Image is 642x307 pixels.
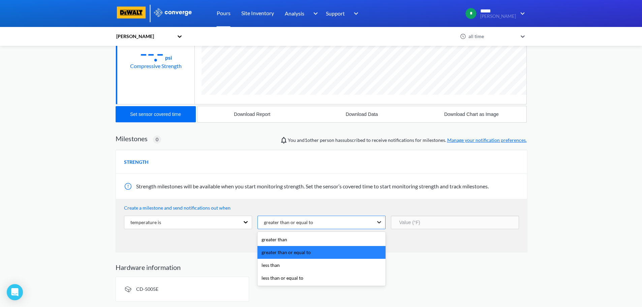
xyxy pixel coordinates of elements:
img: notifications-icon.svg [280,136,288,144]
button: Set sensor covered time [116,106,196,122]
div: greater than or equal to [258,219,313,226]
div: Download Chart as Image [444,112,499,117]
img: logo-dewalt.svg [116,6,147,19]
img: downArrow.svg [349,9,360,18]
input: Value (°F) [391,216,519,229]
div: Set sensor covered time [130,112,181,117]
div: Compressive Strength [130,62,182,70]
button: Download Report [197,106,307,122]
div: temperature is [125,219,161,226]
span: STRENGTH [124,158,149,166]
span: Strength milestones will be available when you start monitoring strength. Set the sensor’s covere... [136,183,489,189]
div: less than or equal to [257,272,386,284]
div: greater than or equal to [257,246,386,259]
h2: Milestones [116,134,148,143]
span: Clay [305,137,319,143]
a: Manage your notification preferences. [447,137,527,143]
div: Open Intercom Messenger [7,284,23,300]
div: Download Report [234,112,270,117]
img: icon-clock.svg [460,33,466,39]
button: Download Chart as Image [417,106,526,122]
div: Download Data [346,112,378,117]
div: less than [257,259,386,272]
img: logo_ewhite.svg [153,8,192,17]
span: CD-5005E [136,286,158,292]
p: Create a milestone and send notifications out when [124,204,519,212]
button: Download Data [307,106,417,122]
div: greater than [257,233,386,246]
span: [PERSON_NAME] [480,14,516,19]
img: downArrow.svg [309,9,319,18]
div: [PERSON_NAME] [116,33,174,40]
span: Support [326,9,345,18]
h2: Hardware information [116,263,527,271]
img: signal-icon.svg [124,285,132,293]
img: downArrow.svg [516,9,527,18]
span: Analysis [285,9,304,18]
span: You and person has subscribed to receive notifications for milestones. [288,136,527,144]
div: all time [467,33,517,40]
span: 0 [156,136,158,143]
div: --.- [140,45,164,62]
